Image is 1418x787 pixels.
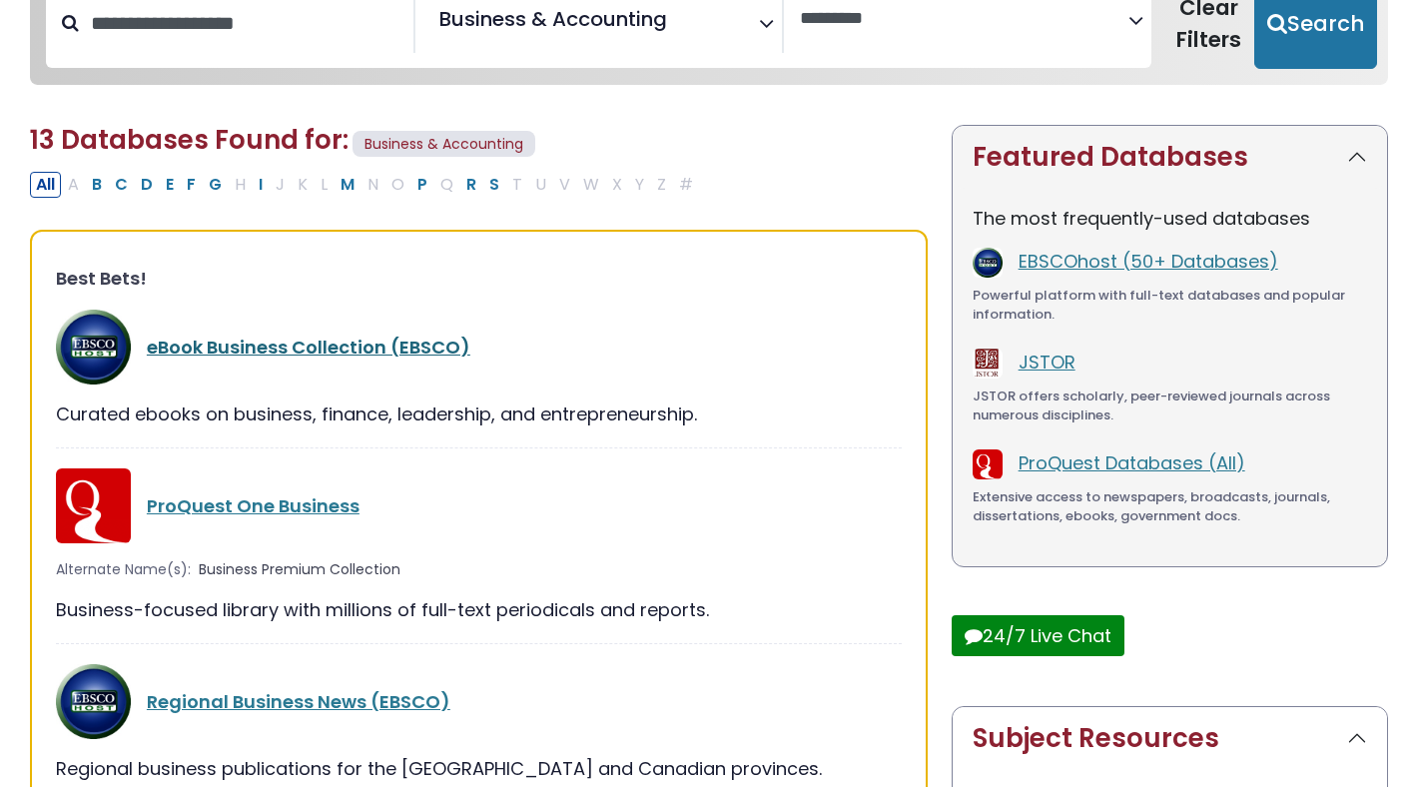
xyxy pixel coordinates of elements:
[30,172,61,198] button: All
[353,131,535,158] span: Business & Accounting
[181,172,202,198] button: Filter Results F
[411,172,433,198] button: Filter Results P
[952,615,1124,656] button: 24/7 Live Chat
[973,387,1367,425] div: JSTOR offers scholarly, peer-reviewed journals across numerous disciplines.
[973,205,1367,232] p: The most frequently-used databases
[253,172,269,198] button: Filter Results I
[335,172,360,198] button: Filter Results M
[460,172,482,198] button: Filter Results R
[671,15,685,36] textarea: Search
[79,3,413,44] input: Search database by title or keyword
[56,755,902,782] div: Regional business publications for the [GEOGRAPHIC_DATA] and Canadian provinces.
[160,172,180,198] button: Filter Results E
[973,286,1367,325] div: Powerful platform with full-text databases and popular information.
[439,4,667,34] span: Business & Accounting
[147,493,359,518] a: ProQuest One Business
[30,122,349,158] span: 13 Databases Found for:
[56,268,902,290] h3: Best Bets!
[800,9,1127,30] textarea: Search
[199,559,400,580] span: Business Premium Collection
[56,596,902,623] div: Business-focused library with millions of full-text periodicals and reports.
[1019,249,1278,274] a: EBSCOhost (50+ Databases)
[1019,350,1075,375] a: JSTOR
[109,172,134,198] button: Filter Results C
[431,4,667,34] li: Business & Accounting
[135,172,159,198] button: Filter Results D
[147,335,470,360] a: eBook Business Collection (EBSCO)
[953,707,1387,770] button: Subject Resources
[86,172,108,198] button: Filter Results B
[56,400,902,427] div: Curated ebooks on business, finance, leadership, and entrepreneurship.
[203,172,228,198] button: Filter Results G
[483,172,505,198] button: Filter Results S
[953,126,1387,189] button: Featured Databases
[30,171,701,196] div: Alpha-list to filter by first letter of database name
[147,689,450,714] a: Regional Business News (EBSCO)
[973,487,1367,526] div: Extensive access to newspapers, broadcasts, journals, dissertations, ebooks, government docs.
[56,559,191,580] span: Alternate Name(s):
[1019,450,1245,475] a: ProQuest Databases (All)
